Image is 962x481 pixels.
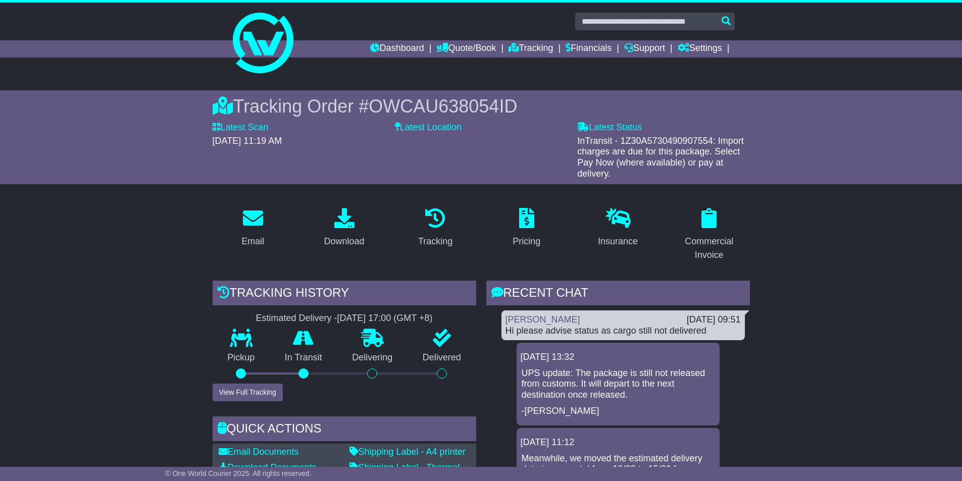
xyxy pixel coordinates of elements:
a: Dashboard [370,40,424,58]
div: Quick Actions [213,416,476,444]
div: [DATE] 11:12 [521,437,716,448]
label: Latest Status [577,122,642,133]
a: Pricing [506,204,547,252]
a: Download Documents [219,462,317,472]
button: View Full Tracking [213,384,283,401]
div: Tracking [418,235,452,248]
a: Settings [678,40,722,58]
p: In Transit [270,352,337,363]
a: Download [317,204,371,252]
a: Email [235,204,271,252]
a: Support [624,40,665,58]
div: [DATE] 13:32 [521,352,716,363]
span: InTransit - 1Z30A5730490907554: Import charges are due for this package. Select Pay Now (where av... [577,136,744,179]
div: RECENT CHAT [486,281,750,308]
p: -[PERSON_NAME] [522,406,715,417]
p: Pickup [213,352,270,363]
div: Estimated Delivery - [213,313,476,324]
a: Commercial Invoice [669,204,750,265]
div: [DATE] 09:51 [687,314,741,326]
a: Shipping Label - A4 printer [349,447,466,457]
a: Insurance [591,204,644,252]
p: Delivering [337,352,408,363]
a: Email Documents [219,447,299,457]
a: [PERSON_NAME] [505,314,580,325]
p: Delivered [408,352,476,363]
a: Tracking [509,40,553,58]
div: Email [241,235,264,248]
span: © One World Courier 2025. All rights reserved. [166,469,312,477]
div: Pricing [513,235,540,248]
div: Hi please advise status as cargo still not delivered [505,326,741,337]
div: Tracking Order # [213,95,750,117]
span: OWCAU638054ID [369,96,517,117]
label: Latest Scan [213,122,269,133]
div: Tracking history [213,281,476,308]
div: Download [324,235,364,248]
div: Commercial Invoice [675,235,743,262]
div: Insurance [598,235,638,248]
a: Quote/Book [436,40,496,58]
span: [DATE] 11:19 AM [213,136,282,146]
a: Tracking [412,204,459,252]
label: Latest Location [395,122,462,133]
p: UPS update: The package is still not released from customs. It will depart to the next destinatio... [522,368,715,401]
a: Financials [566,40,612,58]
div: [DATE] 17:00 (GMT +8) [337,313,433,324]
